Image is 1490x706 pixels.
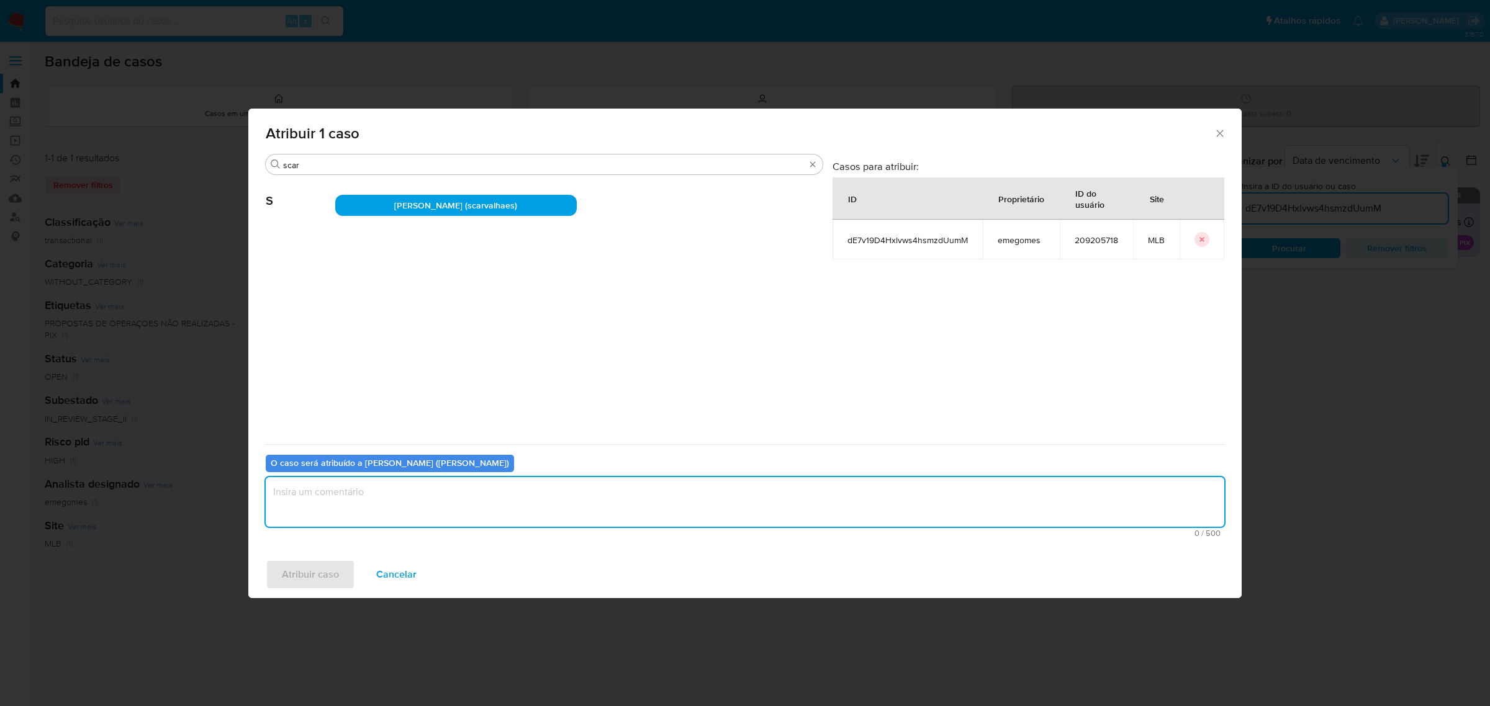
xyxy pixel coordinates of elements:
[266,126,1214,141] span: Atribuir 1 caso
[271,457,509,469] b: O caso será atribuído a [PERSON_NAME] ([PERSON_NAME])
[335,195,577,216] div: [PERSON_NAME] (scarvalhaes)
[271,159,281,169] button: Procurar
[269,529,1221,537] span: Máximo de 500 caracteres
[998,235,1045,246] span: emegomes
[1148,235,1165,246] span: MLB
[283,159,805,171] input: Analista de pesquisa
[833,160,1224,172] h3: Casos para atribuir:
[983,184,1059,213] div: Proprietário
[266,175,335,208] span: S
[394,199,517,212] span: [PERSON_NAME] (scarvalhaes)
[847,235,968,246] span: dE7v19D4Hxlvws4hsmzdUumM
[1135,184,1179,213] div: Site
[1214,127,1225,138] button: Fechar a janela
[1060,178,1132,219] div: ID do usuário
[1194,232,1209,247] button: icon-button
[376,561,417,588] span: Cancelar
[833,184,872,213] div: ID
[360,560,433,589] button: Cancelar
[248,109,1242,598] div: assign-modal
[1075,235,1118,246] span: 209205718
[808,159,818,169] button: Apagar busca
